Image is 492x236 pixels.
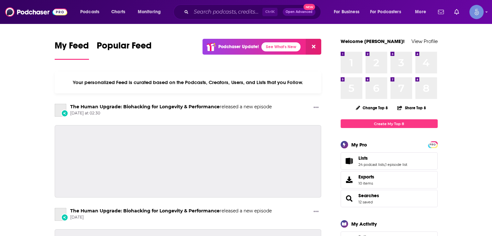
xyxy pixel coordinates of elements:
[55,40,89,55] span: My Feed
[343,194,356,203] a: Searches
[358,193,379,198] a: Searches
[70,208,220,214] a: The Human Upgrade: Biohacking for Longevity & Performance
[70,208,272,214] h3: released a new episode
[311,208,321,216] button: Show More Button
[286,10,312,14] span: Open Advanced
[452,6,462,17] a: Show notifications dropdown
[358,200,373,204] a: 12 saved
[311,104,321,112] button: Show More Button
[469,5,484,19] button: Show profile menu
[343,156,356,166] a: Lists
[55,40,89,60] a: My Feed
[358,181,374,186] span: 10 items
[111,7,125,16] span: Charts
[358,174,374,180] span: Exports
[5,6,67,18] img: Podchaser - Follow, Share and Rate Podcasts
[55,71,322,93] div: Your personalized Feed is curated based on the Podcasts, Creators, Users, and Lists that you Follow.
[341,190,438,207] span: Searches
[435,6,446,17] a: Show notifications dropdown
[370,7,401,16] span: For Podcasters
[358,162,385,167] a: 24 podcast lists
[429,142,437,147] a: PRO
[261,42,301,51] a: See What's New
[97,40,152,60] a: Popular Feed
[341,119,438,128] a: Create My Top 8
[329,7,367,17] button: open menu
[303,4,315,10] span: New
[70,215,272,220] span: [DATE]
[283,8,315,16] button: Open AdvancedNew
[410,7,434,17] button: open menu
[61,214,68,221] div: New Episode
[366,7,410,17] button: open menu
[70,111,272,116] span: [DATE] at 02:30
[358,155,407,161] a: Lists
[70,104,220,110] a: The Human Upgrade: Biohacking for Longevity & Performance
[341,152,438,170] span: Lists
[138,7,161,16] span: Monitoring
[97,40,152,55] span: Popular Feed
[415,7,426,16] span: More
[397,102,426,114] button: Share Top 8
[180,5,327,19] div: Search podcasts, credits, & more...
[55,104,66,117] a: The Human Upgrade: Biohacking for Longevity & Performance
[351,221,377,227] div: My Activity
[133,7,169,17] button: open menu
[341,171,438,188] a: Exports
[107,7,129,17] a: Charts
[76,7,108,17] button: open menu
[80,7,99,16] span: Podcasts
[70,104,272,110] h3: released a new episode
[351,142,367,148] div: My Pro
[469,5,484,19] span: Logged in as Spiral5-G1
[343,175,356,184] span: Exports
[385,162,407,167] a: 1 episode list
[334,7,359,16] span: For Business
[352,104,392,112] button: Change Top 8
[411,38,438,44] a: View Profile
[191,7,262,17] input: Search podcasts, credits, & more...
[218,44,259,49] p: Podchaser Update!
[61,110,68,117] div: New Episode
[262,8,278,16] span: Ctrl K
[341,38,405,44] a: Welcome [PERSON_NAME]!
[55,208,66,221] a: The Human Upgrade: Biohacking for Longevity & Performance
[358,155,368,161] span: Lists
[469,5,484,19] img: User Profile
